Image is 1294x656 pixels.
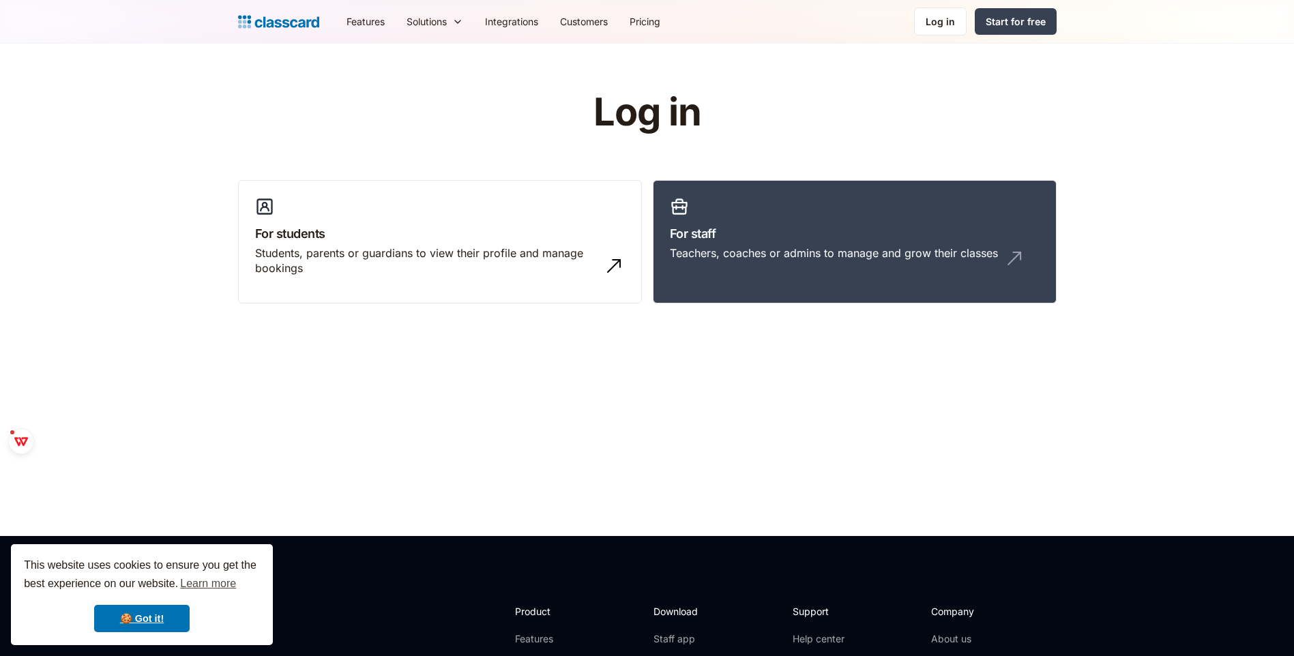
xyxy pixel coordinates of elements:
[178,573,238,594] a: learn more about cookies
[986,14,1046,29] div: Start for free
[975,8,1057,35] a: Start for free
[336,6,396,37] a: Features
[549,6,619,37] a: Customers
[931,632,1022,646] a: About us
[515,632,588,646] a: Features
[926,14,955,29] div: Log in
[11,544,273,645] div: cookieconsent
[430,91,864,134] h1: Log in
[931,604,1022,618] h2: Company
[914,8,967,35] a: Log in
[255,224,625,243] h3: For students
[474,6,549,37] a: Integrations
[94,605,190,632] a: dismiss cookie message
[670,224,1040,243] h3: For staff
[515,604,588,618] h2: Product
[619,6,671,37] a: Pricing
[407,14,447,29] div: Solutions
[670,245,998,260] div: Teachers, coaches or admins to manage and grow their classes
[653,180,1057,304] a: For staffTeachers, coaches or admins to manage and grow their classes
[793,604,848,618] h2: Support
[255,245,598,276] div: Students, parents or guardians to view their profile and manage bookings
[396,6,474,37] div: Solutions
[24,557,260,594] span: This website uses cookies to ensure you get the best experience on our website.
[653,604,709,618] h2: Download
[238,180,642,304] a: For studentsStudents, parents or guardians to view their profile and manage bookings
[238,12,319,31] a: Logo
[653,632,709,646] a: Staff app
[793,632,848,646] a: Help center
